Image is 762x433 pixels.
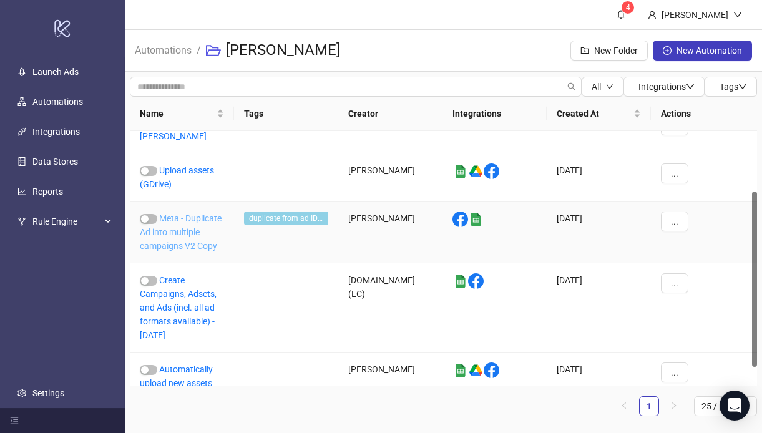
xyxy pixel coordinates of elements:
div: [DATE] [547,353,651,414]
div: [PERSON_NAME] [338,353,442,414]
button: ... [661,163,688,183]
span: down [738,82,747,91]
th: Actions [651,97,757,131]
a: Reports [32,187,63,197]
th: Created At [547,97,651,131]
span: folder-add [580,46,589,55]
span: left [620,402,628,409]
span: search [567,82,576,91]
th: Integrations [442,97,547,131]
div: [PERSON_NAME] [657,8,733,22]
span: right [670,402,678,409]
a: Automations [32,97,83,107]
button: Alldown [582,77,623,97]
span: Rule Engine [32,209,101,234]
th: Creator [338,97,442,131]
span: bell [617,10,625,19]
button: Tagsdown [705,77,757,97]
span: folder-open [206,43,221,58]
span: New Folder [594,46,638,56]
a: Automations [132,42,194,56]
button: ... [661,273,688,293]
h3: [PERSON_NAME] [226,41,340,61]
a: Upload assets (GDrive) [140,165,214,189]
span: Tags [720,82,747,92]
span: ... [671,168,678,178]
span: New Automation [677,46,742,56]
a: Create Campaigns, Adsets, and Ads (incl. all ad formats available) - [DATE] [140,275,217,340]
span: down [686,82,695,91]
a: Meta - Duplicate Ad into multiple campaigns V2 Copy [140,213,222,251]
span: ... [671,367,678,377]
button: ... [661,362,688,382]
button: Integrationsdown [623,77,705,97]
button: right [664,396,684,416]
div: [DATE] [547,263,651,353]
span: All [592,82,601,92]
sup: 4 [622,1,634,14]
a: Automatically upload new assets (GDrive) [140,364,213,402]
div: Open Intercom Messenger [720,391,750,421]
span: fork [17,217,26,226]
div: [DATE] [547,202,651,263]
span: user [648,11,657,19]
span: duplicate from ad IDs list [244,212,328,225]
button: left [614,396,634,416]
button: ... [661,212,688,231]
span: 4 [626,3,630,12]
span: Name [140,107,214,120]
span: 25 / page [701,397,750,416]
a: 1 [640,397,658,416]
th: Name [130,97,234,131]
span: menu-fold [10,416,19,425]
th: Tags [234,97,338,131]
div: [PERSON_NAME] [338,202,442,263]
span: down [606,83,613,90]
div: [PERSON_NAME] [338,153,442,202]
span: down [733,11,742,19]
li: / [197,41,201,61]
a: Integrations [32,127,80,137]
span: ... [671,278,678,288]
a: Data Stores [32,157,78,167]
span: Created At [557,107,631,120]
li: Next Page [664,396,684,416]
div: [DOMAIN_NAME] (LC) [338,263,442,353]
button: New Automation [653,41,752,61]
li: Previous Page [614,396,634,416]
a: Settings [32,388,64,398]
span: Integrations [638,82,695,92]
a: Launch Ads [32,67,79,77]
li: 1 [639,396,659,416]
span: ... [671,216,678,226]
div: Page Size [694,396,757,416]
span: plus-circle [663,46,672,55]
div: [DATE] [547,153,651,202]
button: New Folder [570,41,648,61]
